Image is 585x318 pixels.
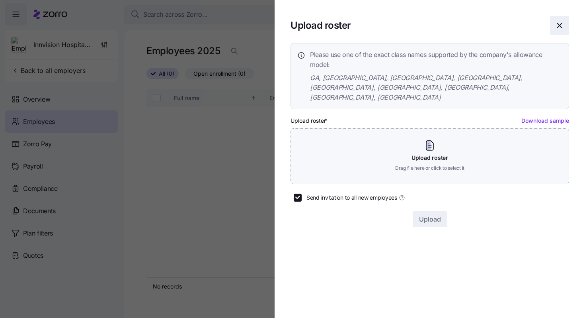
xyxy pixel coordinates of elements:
span: GA, [GEOGRAPHIC_DATA], [GEOGRAPHIC_DATA], [GEOGRAPHIC_DATA], [GEOGRAPHIC_DATA], [GEOGRAPHIC_DATA]... [310,73,562,102]
span: Please use one of the exact class names supported by the company's allowance model: [310,50,562,70]
label: Upload roster [291,116,329,125]
a: Download sample [521,117,569,124]
h1: Upload roster [291,19,544,31]
button: Upload [413,211,447,227]
span: Upload [419,214,441,224]
span: Send invitation to all new employees [306,194,397,202]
